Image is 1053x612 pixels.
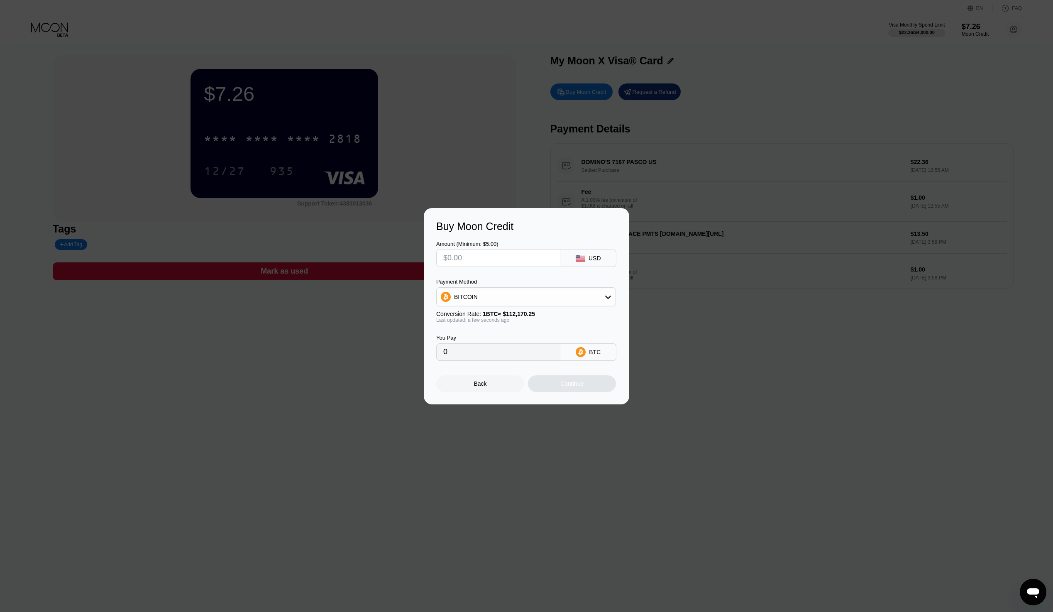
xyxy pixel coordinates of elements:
div: You Pay [436,335,560,341]
div: BITCOIN [437,289,616,305]
div: Payment Method [436,279,616,285]
div: Buy Moon Credit [436,220,617,233]
div: Last updated: a few seconds ago [436,317,616,323]
div: Back [436,375,524,392]
div: BTC [589,349,601,355]
div: Amount (Minimum: $5.00) [436,241,560,247]
div: BITCOIN [454,294,478,300]
div: Back [474,380,487,387]
div: USD [589,255,601,262]
iframe: Button to launch messaging window [1020,579,1046,605]
div: Conversion Rate: [436,311,616,317]
span: 1 BTC ≈ $112,170.25 [483,311,535,317]
input: $0.00 [443,250,553,267]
